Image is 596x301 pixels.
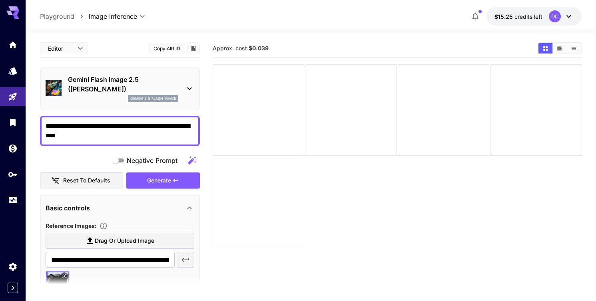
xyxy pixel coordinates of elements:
div: $15.25047 [494,12,542,21]
p: Basic controls [46,203,90,213]
div: DC [549,10,561,22]
button: Show media in grid view [538,43,552,53]
nav: breadcrumb [40,12,89,21]
span: Approx. cost: [213,45,269,51]
span: credits left [514,13,542,20]
div: Gemini Flash Image 2.5 ([PERSON_NAME])gemini_2_5_flash_image [46,71,194,105]
span: Reference Images : [46,222,96,229]
div: Models [8,66,18,76]
a: Playground [40,12,74,21]
span: Editor [48,44,73,53]
div: Home [8,40,18,50]
button: Expand sidebar [8,283,18,293]
span: Generate [147,176,171,186]
label: Drag or upload image [46,233,194,249]
span: $15.25 [494,13,514,20]
div: Basic controls [46,198,194,218]
b: $0.039 [249,45,269,51]
span: Drag or upload image [95,236,154,246]
div: API Keys [8,169,18,179]
span: Negative Prompt [127,156,177,165]
p: gemini_2_5_flash_image [130,96,176,101]
button: $15.25047DC [486,7,582,26]
div: Usage [8,195,18,205]
p: Gemini Flash Image 2.5 ([PERSON_NAME]) [68,75,178,94]
button: Upload a reference image to guide the result. This is needed for Image-to-Image or Inpainting. Su... [96,222,111,230]
div: Wallet [8,143,18,153]
button: Copy AIR ID [149,43,185,54]
div: Show media in grid viewShow media in video viewShow media in list view [538,42,582,54]
div: Playground [8,92,18,102]
button: Reset to defaults [40,172,123,189]
div: Library [8,117,18,127]
button: Show media in video view [553,43,567,53]
button: Generate [126,172,200,189]
button: Add to library [190,44,197,53]
div: Settings [8,261,18,271]
button: Show media in list view [567,43,581,53]
span: Image Inference [89,12,137,21]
